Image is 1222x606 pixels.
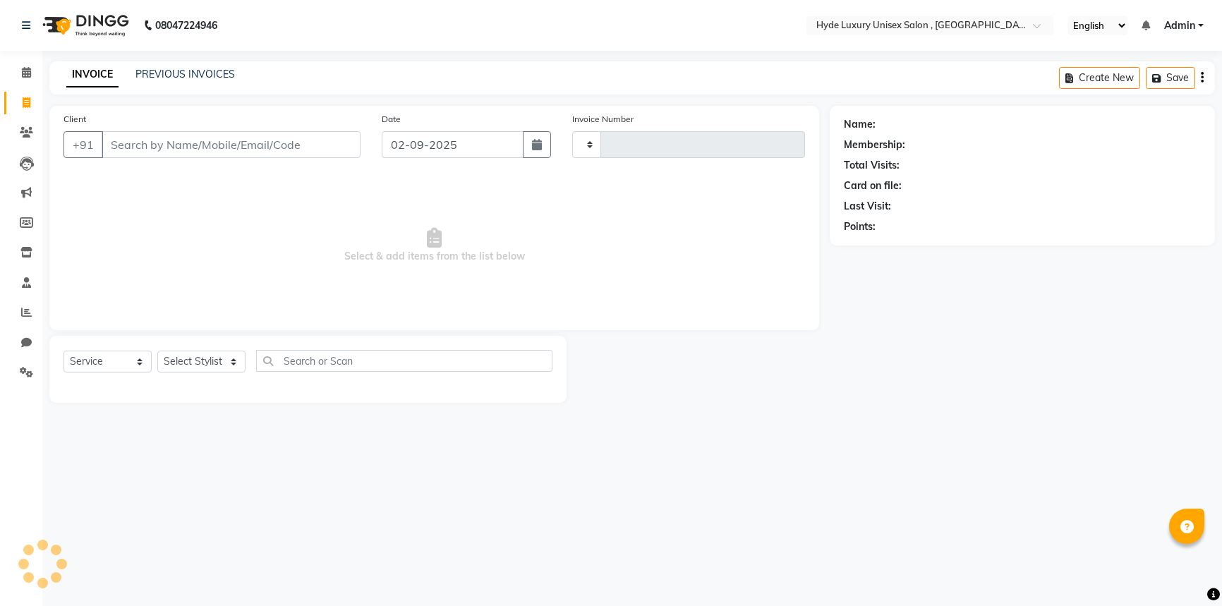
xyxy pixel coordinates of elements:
[1146,67,1195,89] button: Save
[844,138,905,152] div: Membership:
[155,6,217,45] b: 08047224946
[844,178,902,193] div: Card on file:
[63,175,805,316] span: Select & add items from the list below
[256,350,552,372] input: Search or Scan
[36,6,133,45] img: logo
[382,113,401,126] label: Date
[844,199,891,214] div: Last Visit:
[135,68,235,80] a: PREVIOUS INVOICES
[1163,550,1208,592] iframe: chat widget
[844,117,876,132] div: Name:
[102,131,361,158] input: Search by Name/Mobile/Email/Code
[844,219,876,234] div: Points:
[844,158,900,173] div: Total Visits:
[66,62,119,87] a: INVOICE
[1164,18,1195,33] span: Admin
[63,131,103,158] button: +91
[572,113,634,126] label: Invoice Number
[63,113,86,126] label: Client
[1059,67,1140,89] button: Create New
